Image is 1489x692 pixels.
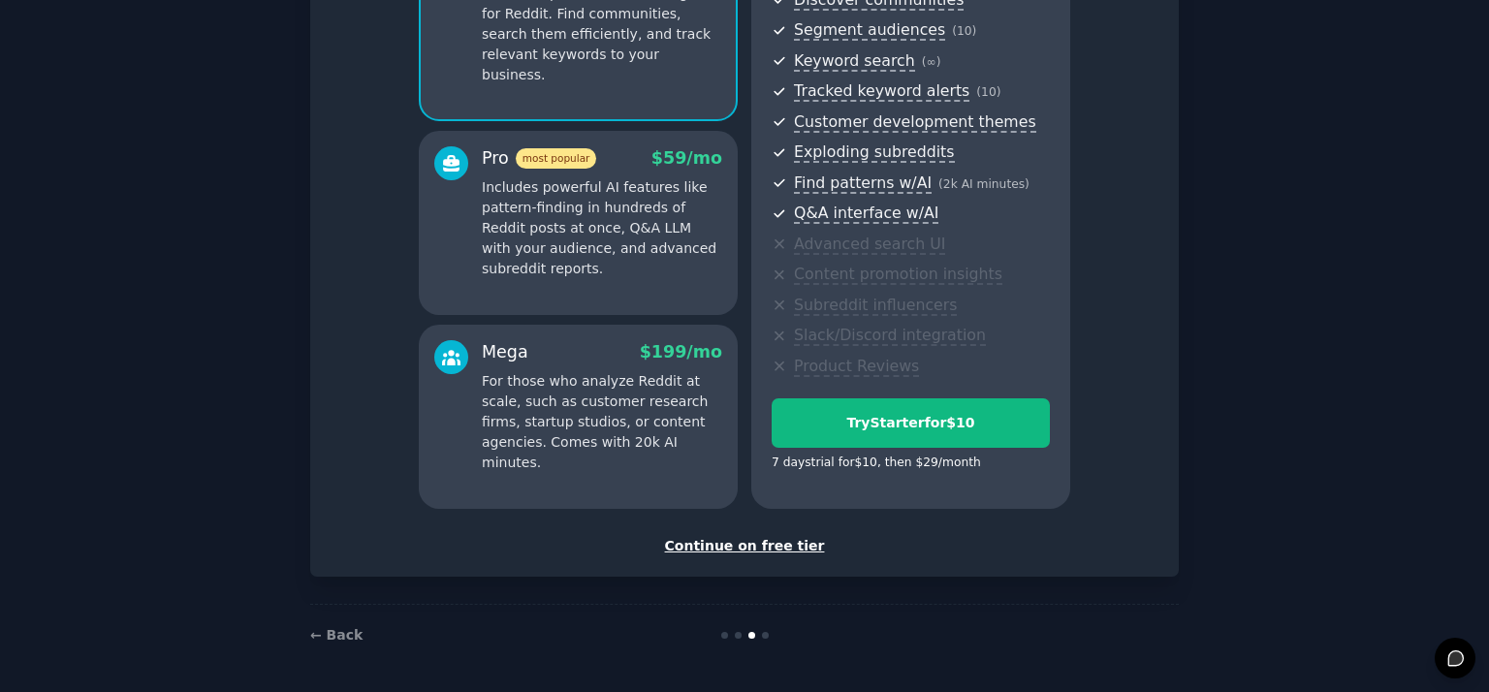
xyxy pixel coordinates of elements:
span: Segment audiences [794,20,945,41]
span: $ 199 /mo [640,342,722,362]
div: Try Starter for $10 [773,413,1049,433]
span: Tracked keyword alerts [794,81,969,102]
div: Continue on free tier [331,536,1158,556]
span: ( 10 ) [952,24,976,38]
div: Pro [482,146,596,171]
span: Subreddit influencers [794,296,957,316]
span: Content promotion insights [794,265,1002,285]
span: ( 2k AI minutes ) [938,177,1030,191]
span: ( ∞ ) [922,55,941,69]
p: For those who analyze Reddit at scale, such as customer research firms, startup studios, or conte... [482,371,722,473]
span: Q&A interface w/AI [794,204,938,224]
p: Includes powerful AI features like pattern-finding in hundreds of Reddit posts at once, Q&A LLM w... [482,177,722,279]
a: ← Back [310,627,363,643]
span: Product Reviews [794,357,919,377]
span: Customer development themes [794,112,1036,133]
span: Advanced search UI [794,235,945,255]
span: Exploding subreddits [794,142,954,163]
span: Keyword search [794,51,915,72]
span: Slack/Discord integration [794,326,986,346]
div: 7 days trial for $10 , then $ 29 /month [772,455,981,472]
span: most popular [516,148,597,169]
span: ( 10 ) [976,85,1000,99]
div: Mega [482,340,528,364]
span: $ 59 /mo [651,148,722,168]
button: TryStarterfor$10 [772,398,1050,448]
span: Find patterns w/AI [794,173,932,194]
